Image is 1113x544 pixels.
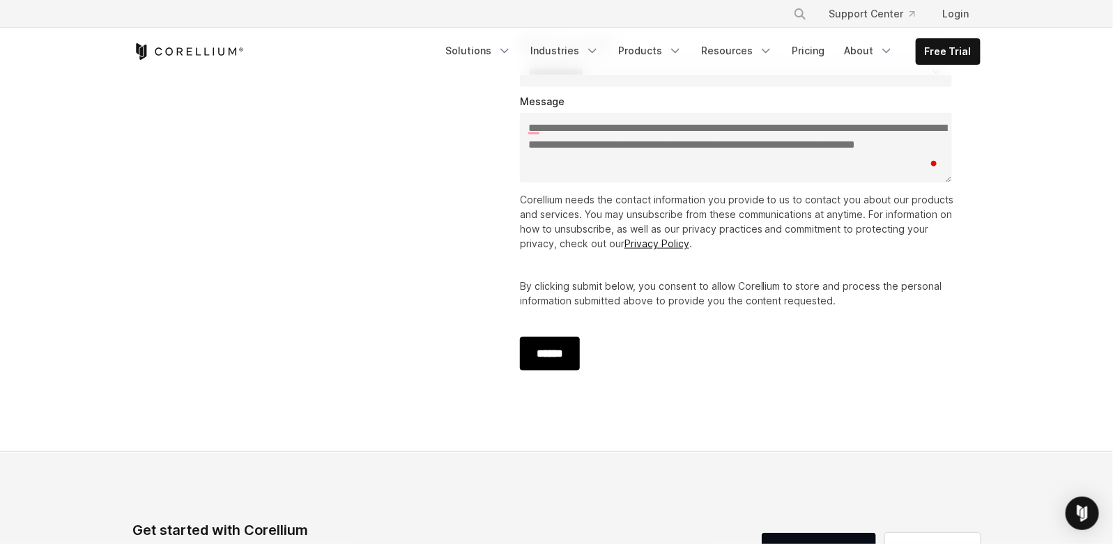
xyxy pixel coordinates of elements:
a: Industries [523,38,608,63]
a: About [836,38,902,63]
p: Corellium needs the contact information you provide to us to contact you about our products and s... [520,192,958,251]
button: Search [788,1,813,26]
a: Products [611,38,691,63]
span: Message [520,95,565,107]
a: Login [932,1,981,26]
a: Resources [693,38,781,63]
p: By clicking submit below, you consent to allow Corellium to store and process the personal inform... [520,279,958,308]
a: Solutions [438,38,520,63]
a: Corellium Home [133,43,244,60]
a: Privacy Policy [624,238,689,249]
a: Free Trial [916,39,980,64]
div: Navigation Menu [776,1,981,26]
textarea: To enrich screen reader interactions, please activate Accessibility in Grammarly extension settings [520,113,953,182]
div: Open Intercom Messenger [1066,497,1099,530]
a: Pricing [784,38,834,63]
div: Get started with Corellium [133,520,490,541]
a: Support Center [818,1,926,26]
div: Navigation Menu [438,38,981,65]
